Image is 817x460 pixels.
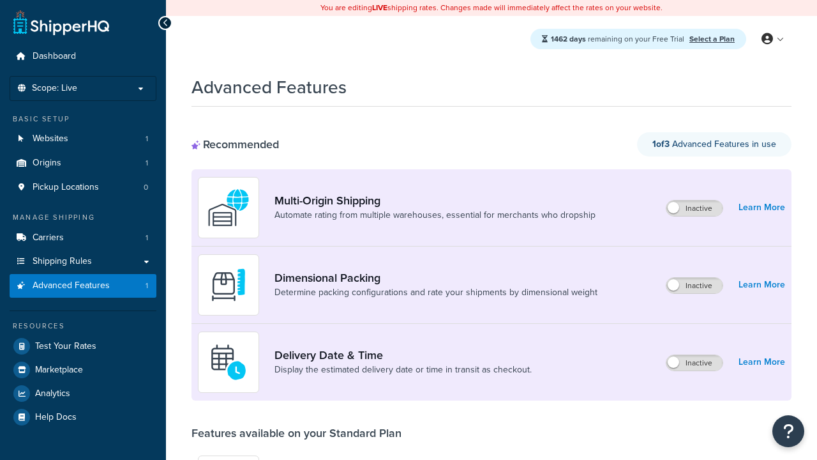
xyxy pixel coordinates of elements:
[10,114,156,125] div: Basic Setup
[652,137,670,151] strong: 1 of 3
[10,45,156,68] a: Dashboard
[274,364,532,376] a: Display the estimated delivery date or time in transit as checkout.
[10,127,156,151] li: Websites
[144,182,148,193] span: 0
[372,2,387,13] b: LIVE
[10,321,156,332] div: Resources
[666,201,723,216] label: Inactive
[738,353,785,371] a: Learn More
[274,194,596,208] a: Multi-Origin Shipping
[146,134,148,144] span: 1
[35,365,83,376] span: Marketplace
[33,158,61,169] span: Origins
[206,340,251,385] img: gfkeb5ejjkALwAAAABJRU5ErkJggg==
[10,358,156,381] a: Marketplace
[33,280,110,291] span: Advanced Features
[274,271,597,285] a: Dimensional Packing
[191,426,401,440] div: Features available on your Standard Plan
[274,286,597,299] a: Determine packing configurations and rate your shipments by dimensional weight
[33,182,99,193] span: Pickup Locations
[35,341,96,352] span: Test Your Rates
[35,412,77,423] span: Help Docs
[738,276,785,294] a: Learn More
[32,83,77,94] span: Scope: Live
[10,226,156,250] a: Carriers1
[10,274,156,298] a: Advanced Features1
[666,278,723,293] label: Inactive
[146,158,148,169] span: 1
[772,415,804,447] button: Open Resource Center
[10,250,156,273] a: Shipping Rules
[146,233,148,243] span: 1
[10,274,156,298] li: Advanced Features
[33,51,76,62] span: Dashboard
[652,137,776,151] span: Advanced Features in use
[10,127,156,151] a: Websites1
[10,151,156,175] li: Origins
[35,388,70,399] span: Analytics
[191,75,347,100] h1: Advanced Features
[10,335,156,358] a: Test Your Rates
[33,256,92,267] span: Shipping Rules
[206,263,251,307] img: DTVBYsAAAAAASUVORK5CYII=
[206,185,251,230] img: WatD5o0RtDAAAAAElFTkSuQmCC
[274,348,532,362] a: Delivery Date & Time
[33,233,64,243] span: Carriers
[10,151,156,175] a: Origins1
[666,355,723,371] label: Inactive
[33,134,68,144] span: Websites
[10,406,156,429] a: Help Docs
[738,199,785,217] a: Learn More
[191,137,279,151] div: Recommended
[10,382,156,405] a: Analytics
[146,280,148,291] span: 1
[274,209,596,222] a: Automate rating from multiple warehouses, essential for merchants who dropship
[551,33,686,45] span: remaining on your Free Trial
[10,176,156,199] li: Pickup Locations
[10,212,156,223] div: Manage Shipping
[10,176,156,199] a: Pickup Locations0
[689,33,735,45] a: Select a Plan
[10,226,156,250] li: Carriers
[551,33,586,45] strong: 1462 days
